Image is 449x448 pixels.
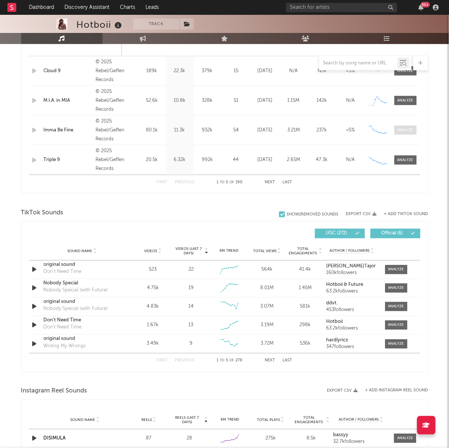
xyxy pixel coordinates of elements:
strong: bassyy [334,433,349,438]
a: original sound [44,298,121,306]
div: 3.21M [281,127,306,134]
div: 142k [310,97,335,104]
div: 932k [195,127,220,134]
div: 189k [140,67,164,75]
div: 581k [288,303,322,311]
div: 44 [223,156,249,164]
div: 19 [188,285,194,292]
div: 14 [188,303,194,311]
div: Nobody Special (with Future) [44,305,108,313]
div: original sound [44,335,121,343]
span: Author / Followers [339,418,379,422]
button: + Add TikTok Sound [384,212,428,216]
div: 298k [288,322,322,329]
span: Sound Name [68,249,93,254]
div: © 2025 Rebel/Geffen Records [96,117,136,144]
div: Don't Need Time [44,268,82,276]
div: 87 [130,435,167,442]
button: Track [133,19,180,30]
span: of [230,181,234,184]
div: Triple 9 [44,156,92,164]
div: [DATE] [253,127,278,134]
button: Previous [175,359,195,363]
button: First [157,359,168,363]
strong: [PERSON_NAME]Tajor [326,264,376,269]
button: Previous [175,180,195,184]
span: of [230,359,234,362]
div: 523 [136,266,170,274]
div: 8.01M [250,285,284,292]
button: Official(6) [371,229,420,238]
span: UGC ( 272 ) [320,231,354,236]
span: Videos [144,249,157,254]
div: 275k [252,435,289,442]
div: 15 [223,67,249,75]
span: Total Engagements [293,416,325,425]
div: M.I.A. in MIA [44,97,92,104]
div: 28 [171,435,208,442]
div: 22 [188,266,194,274]
input: Search for artists [286,3,397,12]
div: 3.72M [250,340,284,348]
div: original sound [44,261,121,269]
div: Writing My Wrongs [44,343,86,350]
div: 328k [195,97,220,104]
div: 237k [310,127,335,134]
div: 1.45M [288,285,322,292]
div: 1 5 190 [210,178,250,187]
div: 1.15M [281,97,306,104]
span: Total Views [253,249,277,254]
a: Imma Be Fine [44,127,92,134]
div: [DATE] [253,67,278,75]
div: 20.5k [140,156,164,164]
a: Cloud 9 [44,67,92,75]
a: Don't Need Time [44,317,121,324]
span: to [220,359,225,362]
div: N/A [338,97,363,104]
div: 347 followers [326,345,378,350]
span: Reels (last 7 days) [171,416,204,425]
div: 52.6k [140,97,164,104]
div: 160k followers [326,271,378,276]
span: Videos (last 7 days) [174,247,204,256]
strong: hardlyricz [326,338,348,343]
div: Don't Need Time [44,324,82,331]
div: + Add Instagram Reel Sound [358,389,428,393]
div: 32.7k followers [334,439,389,445]
span: Total Plays [257,418,280,422]
strong: ddvt. [326,301,338,306]
span: Official ( 6 ) [375,231,409,236]
a: Hotboii & Future [326,282,378,288]
span: TikTok Sounds [21,208,64,217]
div: N/A [281,67,306,75]
div: 992k [195,156,220,164]
div: © 2025 Rebel/Geffen Records [96,87,136,114]
div: 379k [195,67,220,75]
div: Nobody Special [44,280,121,287]
div: 41.4k [288,266,322,274]
div: Show 2 Removed Sounds [287,212,339,217]
strong: Hotboii [326,320,343,324]
div: 8.5k [293,435,330,442]
div: 10.8k [168,97,192,104]
div: Nobody Special (with Future) [44,287,108,294]
a: DISIMULA [44,436,66,441]
div: 1 5 278 [210,357,250,365]
div: 22.3k [168,67,192,75]
a: bassyy [334,433,389,438]
div: 3.07M [250,303,284,311]
a: [PERSON_NAME]Tajor [326,264,378,269]
span: Reels [141,418,152,422]
button: Export CSV [346,212,377,216]
span: Instagram Reel Sounds [21,387,87,396]
span: to [220,181,225,184]
button: Last [283,359,292,363]
span: Total Engagements [288,247,318,256]
div: 3.19M [250,322,284,329]
div: 13 [188,322,193,329]
div: © 2025 Rebel/Geffen Records [96,58,136,84]
button: + Add TikTok Sound [377,212,428,216]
